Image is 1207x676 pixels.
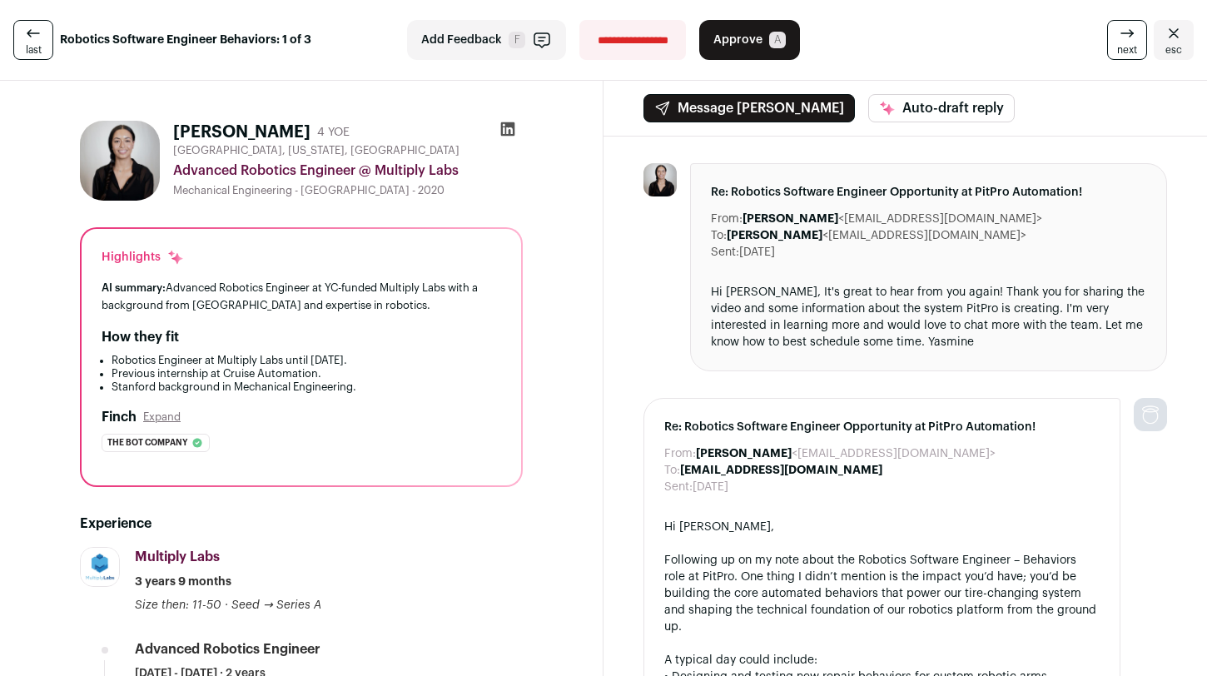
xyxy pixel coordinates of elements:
div: Hi [PERSON_NAME], It's great to hear from you again! Thank you for sharing the video and some inf... [711,284,1146,350]
div: Highlights [102,249,184,266]
dt: Sent: [664,479,693,495]
li: Robotics Engineer at Multiply Labs until [DATE]. [112,354,501,367]
b: [EMAIL_ADDRESS][DOMAIN_NAME] [680,465,882,476]
span: The bot company [107,435,187,451]
a: next [1107,20,1147,60]
dt: To: [711,227,727,244]
dt: From: [711,211,743,227]
div: Following up on my note about the Robotics Software Engineer – Behaviors role at PitPro. One thin... [664,552,1100,635]
span: [GEOGRAPHIC_DATA], [US_STATE], [GEOGRAPHIC_DATA] [173,144,459,157]
dt: From: [664,445,696,462]
span: F [509,32,525,48]
button: Approve A [699,20,800,60]
strong: Robotics Software Engineer Behaviors: 1 of 3 [60,32,311,48]
li: Stanford background in Mechanical Engineering. [112,380,501,394]
a: Close [1154,20,1194,60]
div: Advanced Robotics Engineer at YC-funded Multiply Labs with a background from [GEOGRAPHIC_DATA] an... [102,279,501,314]
button: Expand [143,410,181,424]
div: Hi [PERSON_NAME], [664,519,1100,535]
span: Size then: 11-50 [135,599,221,611]
img: 0a0ad07fc99a6714ca573e6ec1d0ca5425dbc306554d3052ea4be2516e98bb7c.jpg [81,548,119,586]
span: esc [1165,43,1182,57]
dd: <[EMAIL_ADDRESS][DOMAIN_NAME]> [696,445,996,462]
dd: <[EMAIL_ADDRESS][DOMAIN_NAME]> [727,227,1026,244]
h1: [PERSON_NAME] [173,121,310,144]
span: AI summary: [102,282,166,293]
button: Message [PERSON_NAME] [643,94,855,122]
dt: Sent: [711,244,739,261]
span: 3 years 9 months [135,574,231,590]
h2: Experience [80,514,523,534]
span: next [1117,43,1137,57]
dt: To: [664,462,680,479]
div: Mechanical Engineering - [GEOGRAPHIC_DATA] - 2020 [173,184,523,197]
span: Multiply Labs [135,550,220,564]
span: last [26,43,42,57]
img: 16762a63ac72e6c882cada346e73d6fc8799e5c44791ea7445c7107cf9ebab3c.jpg [643,163,677,196]
a: last [13,20,53,60]
dd: <[EMAIL_ADDRESS][DOMAIN_NAME]> [743,211,1042,227]
h2: Finch [102,407,137,427]
img: 16762a63ac72e6c882cada346e73d6fc8799e5c44791ea7445c7107cf9ebab3c.jpg [80,121,160,201]
div: Advanced Robotics Engineer @ Multiply Labs [173,161,523,181]
b: [PERSON_NAME] [743,213,838,225]
div: 4 YOE [317,124,350,141]
b: [PERSON_NAME] [696,448,792,460]
div: A typical day could include: [664,652,1100,669]
span: Approve [713,32,762,48]
div: Advanced Robotics Engineer [135,640,320,659]
span: Add Feedback [421,32,502,48]
li: Previous internship at Cruise Automation. [112,367,501,380]
button: Auto-draft reply [868,94,1015,122]
span: Re: Robotics Software Engineer Opportunity at PitPro Automation! [711,184,1146,201]
span: Re: Robotics Software Engineer Opportunity at PitPro Automation! [664,419,1100,435]
h2: How they fit [102,327,179,347]
span: · [225,597,228,614]
span: Seed → Series A [231,599,321,611]
button: Add Feedback F [407,20,566,60]
span: A [769,32,786,48]
dd: [DATE] [693,479,728,495]
b: [PERSON_NAME] [727,230,822,241]
img: nopic.png [1134,398,1167,431]
dd: [DATE] [739,244,775,261]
